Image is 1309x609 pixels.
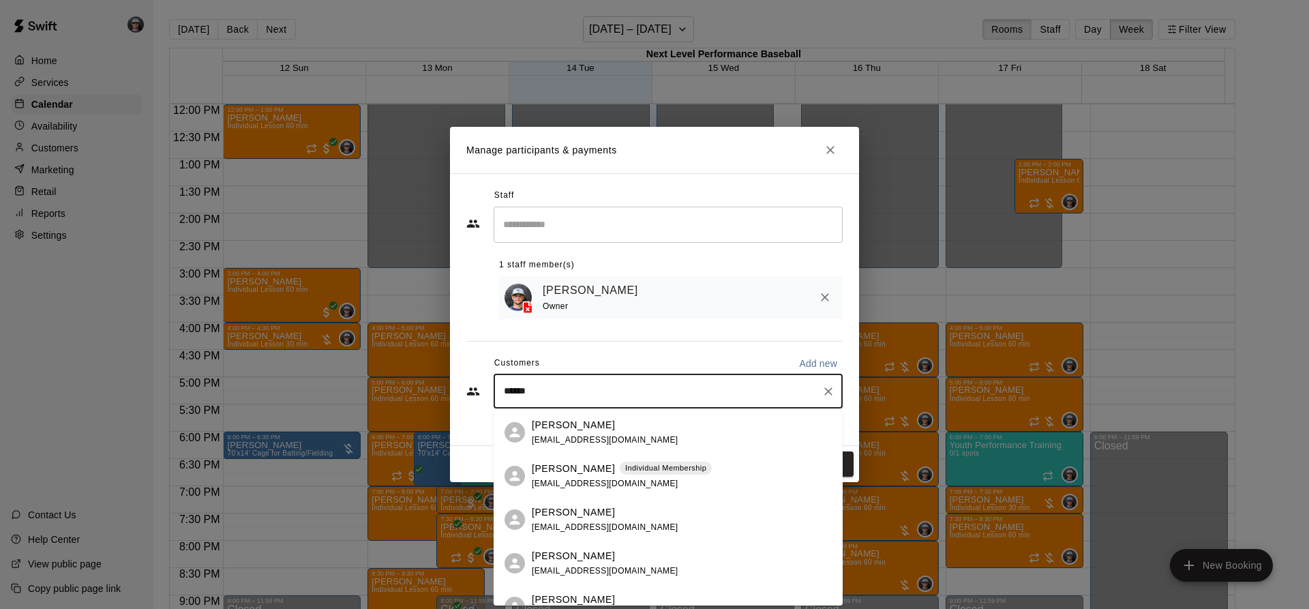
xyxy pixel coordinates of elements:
[532,479,678,488] span: [EMAIL_ADDRESS][DOMAIN_NAME]
[532,593,615,607] p: [PERSON_NAME]
[543,282,638,299] a: [PERSON_NAME]
[494,185,514,207] span: Staff
[505,284,532,311] img: Mason Edwards
[818,138,843,162] button: Close
[505,422,525,443] div: Carter Phillips
[532,522,678,532] span: [EMAIL_ADDRESS][DOMAIN_NAME]
[532,549,615,563] p: [PERSON_NAME]
[505,509,525,530] div: Kelli Carter
[625,462,706,474] p: Individual Membership
[532,566,678,576] span: [EMAIL_ADDRESS][DOMAIN_NAME]
[466,143,617,158] p: Manage participants & payments
[794,353,843,374] button: Add new
[466,217,480,231] svg: Staff
[799,357,837,370] p: Add new
[532,435,678,445] span: [EMAIL_ADDRESS][DOMAIN_NAME]
[819,382,838,401] button: Clear
[494,374,843,409] div: Start typing to search customers...
[494,207,843,243] div: Search staff
[813,285,837,310] button: Remove
[505,553,525,574] div: Carter Whittington
[499,254,575,276] span: 1 staff member(s)
[532,462,615,476] p: [PERSON_NAME]
[532,418,615,432] p: [PERSON_NAME]
[532,505,615,520] p: [PERSON_NAME]
[494,353,540,374] span: Customers
[543,301,568,311] span: Owner
[505,466,525,486] div: Carter Morgan
[466,385,480,398] svg: Customers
